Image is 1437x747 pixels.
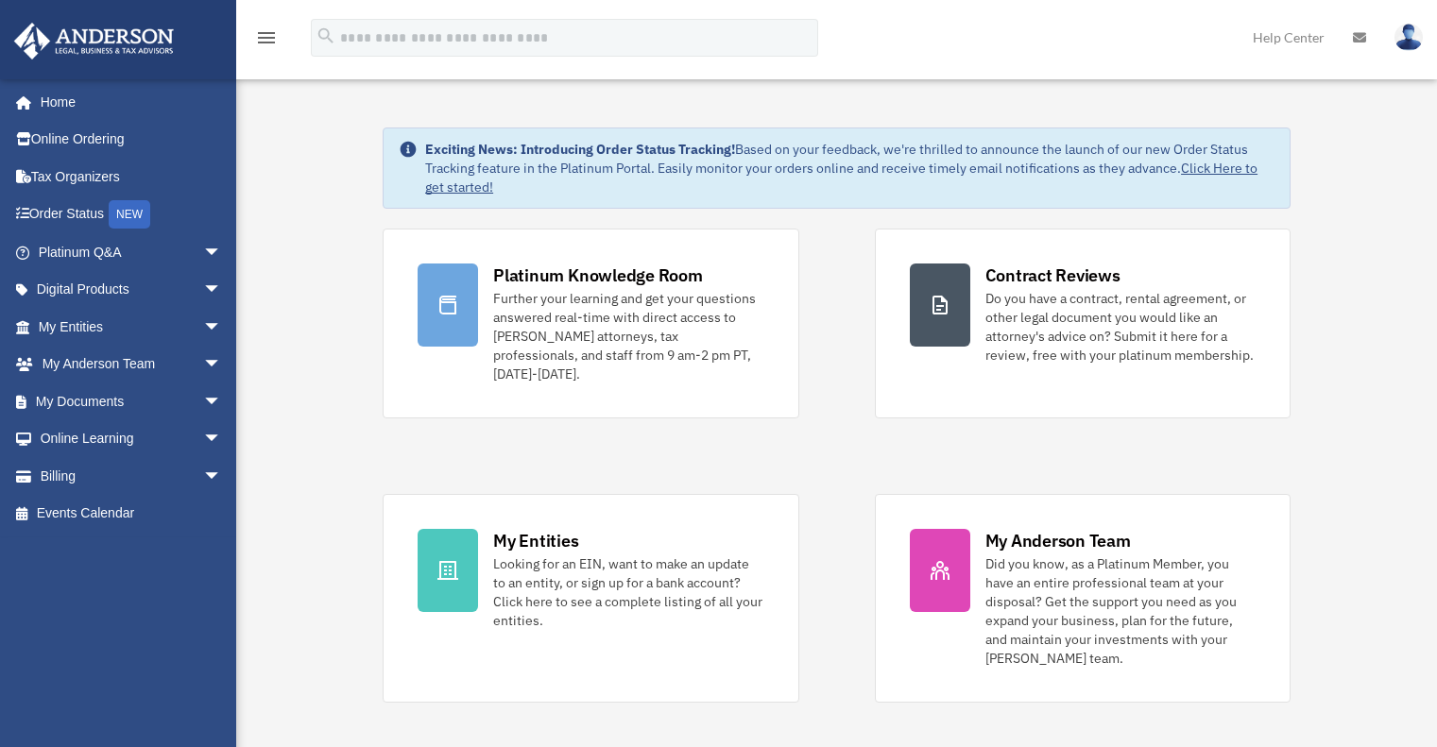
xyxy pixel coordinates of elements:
a: Online Ordering [13,121,250,159]
a: My Entities Looking for an EIN, want to make an update to an entity, or sign up for a bank accoun... [383,494,798,703]
div: Did you know, as a Platinum Member, you have an entire professional team at your disposal? Get th... [985,554,1256,668]
span: arrow_drop_down [203,308,241,347]
div: Contract Reviews [985,263,1121,287]
div: NEW [109,200,150,229]
a: My Anderson Team Did you know, as a Platinum Member, you have an entire professional team at your... [875,494,1291,703]
a: Online Learningarrow_drop_down [13,420,250,458]
a: My Entitiesarrow_drop_down [13,308,250,346]
a: Digital Productsarrow_drop_down [13,271,250,309]
div: My Entities [493,529,578,552]
a: Click Here to get started! [425,160,1257,195]
a: Order StatusNEW [13,195,250,234]
strong: Exciting News: Introducing Order Status Tracking! [425,141,735,158]
i: search [316,25,336,46]
div: Based on your feedback, we're thrilled to announce the launch of our new Order Status Tracking fe... [425,140,1274,196]
a: My Documentsarrow_drop_down [13,382,250,420]
span: arrow_drop_down [203,271,241,310]
span: arrow_drop_down [203,457,241,496]
div: Platinum Knowledge Room [493,263,703,287]
div: Further your learning and get your questions answered real-time with direct access to [PERSON_NAM... [493,289,763,383]
a: Platinum Knowledge Room Further your learning and get your questions answered real-time with dire... [383,229,798,418]
a: Platinum Q&Aarrow_drop_down [13,233,250,271]
i: menu [255,26,278,49]
img: User Pic [1394,24,1423,51]
a: menu [255,33,278,49]
a: Billingarrow_drop_down [13,457,250,495]
span: arrow_drop_down [203,420,241,459]
span: arrow_drop_down [203,233,241,272]
a: Home [13,83,241,121]
span: arrow_drop_down [203,382,241,421]
span: arrow_drop_down [203,346,241,384]
a: Contract Reviews Do you have a contract, rental agreement, or other legal document you would like... [875,229,1291,418]
div: Do you have a contract, rental agreement, or other legal document you would like an attorney's ad... [985,289,1256,365]
img: Anderson Advisors Platinum Portal [9,23,180,59]
div: Looking for an EIN, want to make an update to an entity, or sign up for a bank account? Click her... [493,554,763,630]
a: Tax Organizers [13,158,250,195]
a: Events Calendar [13,495,250,533]
a: My Anderson Teamarrow_drop_down [13,346,250,383]
div: My Anderson Team [985,529,1131,552]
